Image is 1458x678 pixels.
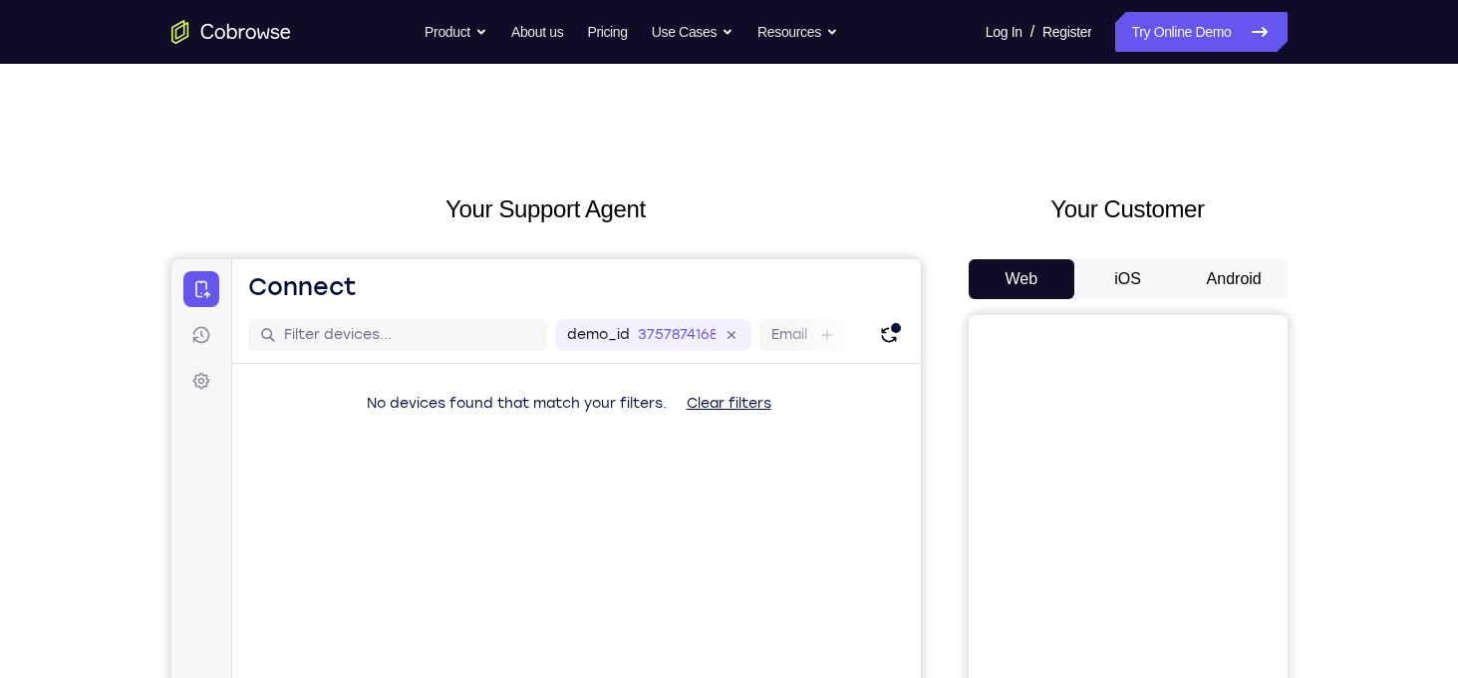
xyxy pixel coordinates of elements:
[969,191,1288,227] h2: Your Customer
[511,12,563,52] a: About us
[499,125,616,165] button: Clear filters
[1030,20,1034,44] span: /
[195,136,495,153] span: No devices found that match your filters.
[587,12,627,52] a: Pricing
[969,259,1075,299] button: Web
[1074,259,1181,299] button: iOS
[1181,259,1288,299] button: Android
[986,12,1022,52] a: Log In
[652,12,733,52] button: Use Cases
[171,20,291,44] a: Go to the home page
[345,600,465,640] button: 6-digit code
[757,12,838,52] button: Resources
[171,191,921,227] h2: Your Support Agent
[425,12,487,52] button: Product
[1115,12,1287,52] a: Try Online Demo
[1042,12,1091,52] a: Register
